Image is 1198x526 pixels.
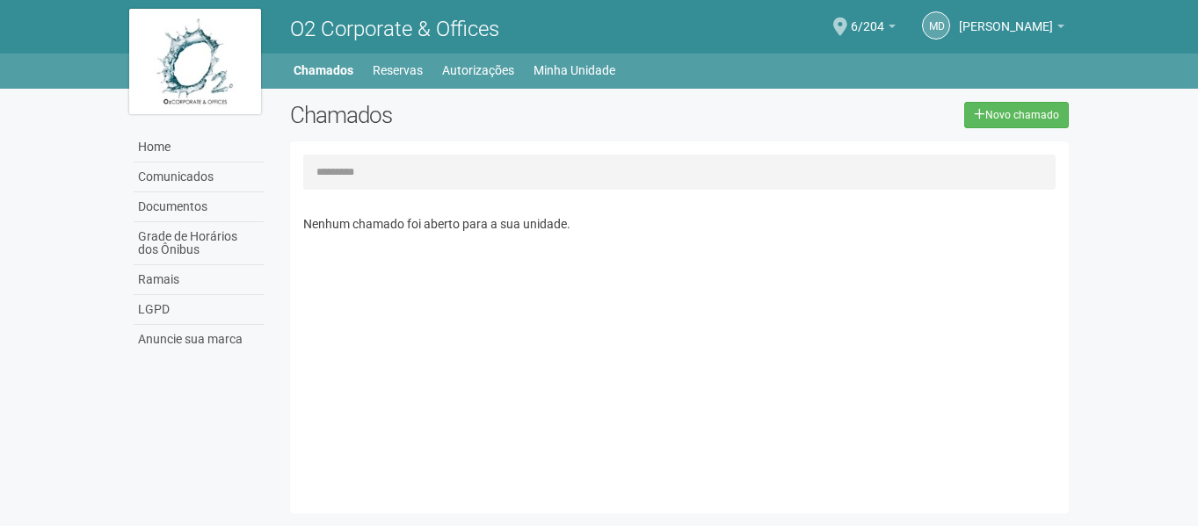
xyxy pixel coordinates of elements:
span: 6/204 [851,3,884,33]
a: Minha Unidade [534,58,615,83]
a: Reservas [373,58,423,83]
a: Ramais [134,265,264,295]
a: Home [134,133,264,162]
a: 6/204 [851,22,896,36]
a: Md [922,11,950,40]
span: O2 Corporate & Offices [290,17,499,41]
a: Comunicados [134,162,264,192]
a: [PERSON_NAME] [959,22,1064,36]
p: Nenhum chamado foi aberto para a sua unidade. [303,216,1056,232]
a: Autorizações [442,58,514,83]
span: Marcela de Oliveira Almeida [959,3,1053,33]
a: Anuncie sua marca [134,325,264,354]
a: Novo chamado [964,102,1069,128]
a: LGPD [134,295,264,325]
h2: Chamados [290,102,599,128]
a: Chamados [294,58,353,83]
a: Documentos [134,192,264,222]
img: logo.jpg [129,9,261,114]
a: Grade de Horários dos Ônibus [134,222,264,265]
